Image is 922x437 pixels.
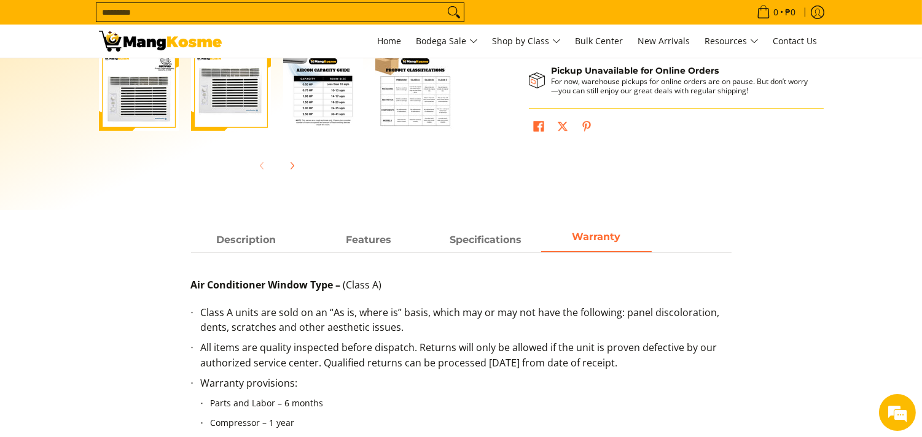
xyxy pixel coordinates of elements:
[211,396,722,416] li: Parts and Labor – 6 months
[191,277,732,305] p: (Class A)
[278,152,305,179] button: Next
[541,229,652,252] a: Description 3
[486,25,567,58] a: Shop by Class
[767,25,824,58] a: Contact Us
[773,35,818,47] span: Contact Us
[201,340,732,376] li: All items are quality inspected before dispatch. Returns will only be allowed if the unit is prov...
[372,25,408,58] a: Home
[375,51,455,131] img: Kelvinator 0.75 HP Deluxe Eco, Window-Type Air Conditioner (Class A)-4
[444,3,464,21] button: Search
[572,231,620,242] strong: Warranty
[191,51,271,131] img: kelvinator-.75hp-deluxe-eco-window-type-aircon-class-b-full-view-mang-kosme
[378,35,402,47] span: Home
[191,229,302,252] a: Description
[431,229,541,251] span: Specifications
[784,8,798,17] span: ₱0
[211,416,722,436] li: Compressor – 1 year
[551,77,811,95] p: For now, warehouse pickups for online orders are on pause. But don’t worry—you can still enjoy ou...
[314,229,424,251] span: Features
[410,25,484,58] a: Bodega Sale
[753,6,800,19] span: •
[551,40,811,58] p: Please allow lead time for the delivery of your order.
[99,51,179,131] img: Kelvinator 0.75 HP Deluxe Eco, Window-Type Air Conditioner (Class A)-1
[314,229,424,252] a: Description 1
[705,34,759,49] span: Resources
[283,51,363,131] img: Kelvinator 0.75 HP Deluxe Eco, Window-Type Air Conditioner (Class A)-3
[772,8,781,17] span: 0
[416,34,478,49] span: Bodega Sale
[493,34,561,49] span: Shop by Class
[632,25,697,58] a: New Arrivals
[99,31,222,52] img: Kelvinator 0.75 HP Deluxe Eco, Window-Type Aircon l Mang Kosme
[699,25,765,58] a: Resources
[551,65,719,76] strong: Pickup Unavailable for Online Orders
[569,25,630,58] a: Bulk Center
[578,118,595,139] a: Pin on Pinterest
[191,278,343,292] strong: Air Conditioner Window Type –
[554,118,571,139] a: Post on X
[201,305,732,341] li: Class A units are sold on an “As is, where is” basis, which may or may not have the following: pa...
[431,229,541,252] a: Description 2
[530,118,547,139] a: Share on Facebook
[191,229,302,251] span: Description
[638,35,690,47] span: New Arrivals
[234,25,824,58] nav: Main Menu
[576,35,623,47] span: Bulk Center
